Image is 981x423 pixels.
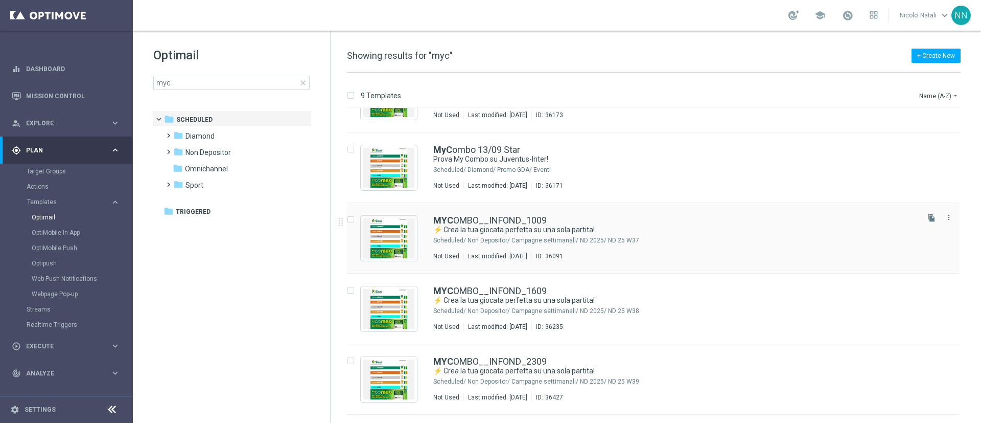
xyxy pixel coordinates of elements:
[185,164,228,173] span: Omnichannel
[26,370,110,376] span: Analyze
[927,214,936,222] i: file_copy
[12,146,21,155] i: gps_fixed
[12,342,110,351] div: Execute
[433,366,917,376] div: ⚡ Crea la tua giocata perfetta su una sola partita!
[110,145,120,155] i: keyboard_arrow_right
[11,342,121,350] div: play_circle_outline Execute keyboard_arrow_right
[912,49,961,63] button: + Create New
[164,114,174,124] i: folder
[468,377,917,386] div: Scheduled/Non Depositor/Campagne settimanali/ND 2025/ND 25 W39
[918,90,961,102] button: Name (A-Z)arrow_drop_down
[12,369,21,378] i: track_changes
[12,119,110,128] div: Explore
[173,163,183,173] i: folder
[27,179,132,194] div: Actions
[433,286,547,296] a: MYCOMBO__INFOND_1609
[468,236,917,244] div: Scheduled/Non Depositor/Campagne settimanali/ND 2025/ND 25 W37
[27,198,121,206] div: Templates keyboard_arrow_right
[10,405,19,414] i: settings
[185,181,203,190] span: Sport
[433,296,893,305] a: ⚡ Crea la tua giocata perfetta su una sola partita!
[944,211,954,224] button: more_vert
[433,307,466,315] div: Scheduled/
[26,82,120,109] a: Mission Control
[464,323,531,331] div: Last modified: [DATE]
[32,290,106,298] a: Webpage Pop-up
[25,407,56,413] a: Settings
[433,236,466,244] div: Scheduled/
[433,215,453,226] b: MYC
[468,307,917,315] div: Scheduled/Non Depositor/Campagne settimanali/ND 2025/ND 25 W38
[951,92,960,100] i: arrow_drop_down
[153,47,310,63] h1: Optimail
[173,147,183,157] i: folder
[32,275,106,283] a: Web Push Notifications
[12,369,110,378] div: Analyze
[27,305,106,314] a: Streams
[32,259,106,268] a: Optipush
[363,289,414,329] img: 36235.jpeg
[12,82,120,109] div: Mission Control
[433,216,547,225] a: MYCOMBO__INFOND_1009
[32,240,132,256] div: OptiMobile Push
[11,146,121,154] button: gps_fixed Plan keyboard_arrow_right
[11,65,121,73] button: equalizer Dashboard
[11,92,121,100] button: Mission Control
[433,357,547,366] a: MYCOMBO__INFOND_2309
[337,203,979,274] div: Press SPACE to select this row.
[464,393,531,402] div: Last modified: [DATE]
[110,368,120,378] i: keyboard_arrow_right
[173,180,183,190] i: folder
[433,377,466,386] div: Scheduled/
[32,286,132,302] div: Webpage Pop-up
[925,211,938,225] button: file_copy
[545,393,563,402] div: 36427
[433,366,893,376] a: ⚡ Crea la tua giocata perfetta su una sola partita!
[11,369,121,377] div: track_changes Analyze keyboard_arrow_right
[433,296,917,305] div: ⚡ Crea la tua giocata perfetta su una sola partita!
[32,229,106,237] a: OptiMobile In-App
[433,323,459,331] div: Not Used
[363,360,414,399] img: 36427.jpeg
[27,199,110,205] div: Templates
[32,271,132,286] div: Web Push Notifications
[26,55,120,82] a: Dashboard
[110,118,120,128] i: keyboard_arrow_right
[27,302,132,317] div: Streams
[12,119,21,128] i: person_search
[27,164,132,179] div: Target Groups
[531,111,563,119] div: ID:
[185,131,215,141] span: Diamond
[433,144,452,155] b: MyC
[27,183,106,191] a: Actions
[531,323,563,331] div: ID:
[337,344,979,415] div: Press SPACE to select this row.
[337,132,979,203] div: Press SPACE to select this row.
[26,343,110,349] span: Execute
[110,341,120,351] i: keyboard_arrow_right
[32,210,132,225] div: Optimail
[27,321,106,329] a: Realtime Triggers
[185,148,231,157] span: Non Depositor
[433,154,893,164] a: Prova My Combo su Juventus-Inter!
[814,10,826,21] span: school
[545,111,563,119] div: 36173
[337,274,979,344] div: Press SPACE to select this row.
[32,244,106,252] a: OptiMobile Push
[545,252,563,260] div: 36091
[433,225,893,235] a: ⚡ Crea la tua giocata perfetta su una sola partita!
[468,166,917,174] div: Scheduled/Diamond/Promo GDA/Eventi
[26,120,110,126] span: Explore
[12,55,120,82] div: Dashboard
[433,182,459,190] div: Not Used
[299,79,307,87] span: close
[361,91,401,100] p: 9 Templates
[11,119,121,127] div: person_search Explore keyboard_arrow_right
[433,166,466,174] div: Scheduled/
[12,146,110,155] div: Plan
[27,194,132,302] div: Templates
[951,6,971,25] div: NN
